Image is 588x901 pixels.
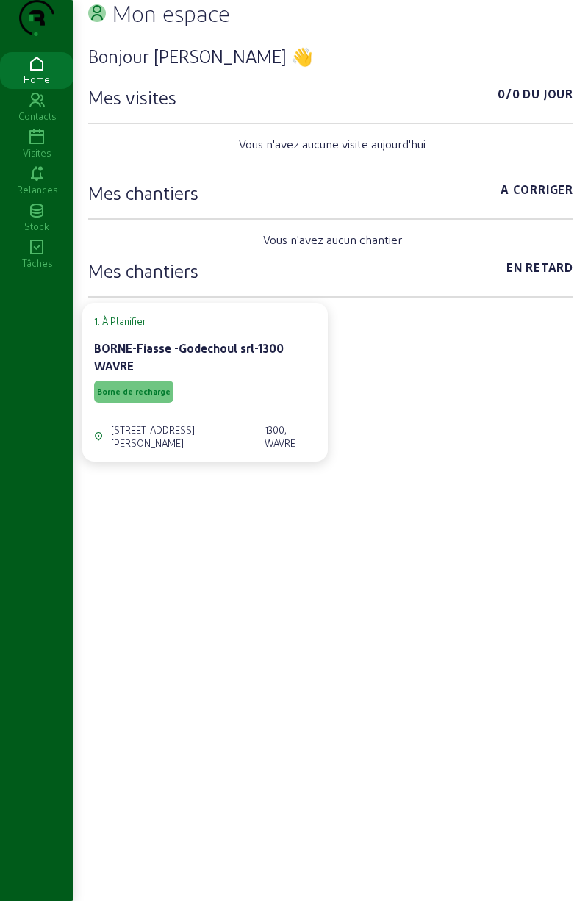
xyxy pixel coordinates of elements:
div: [STREET_ADDRESS][PERSON_NAME] [111,423,257,450]
cam-card-title: BORNE-Fiasse -Godechoul srl-1300 WAVRE [94,341,284,373]
cam-card-tag: 1. À Planifier [94,315,316,328]
h3: Mes chantiers [88,181,198,204]
span: Vous n'avez aucune visite aujourd'hui [239,135,426,153]
span: Du jour [523,85,573,109]
h3: Mes chantiers [88,259,198,282]
span: En retard [506,259,573,282]
span: 0/0 [498,85,520,109]
span: A corriger [501,181,573,204]
span: Vous n'avez aucun chantier [263,231,402,248]
h3: Bonjour [PERSON_NAME] 👋 [88,44,573,68]
span: Borne de recharge [97,387,171,397]
h3: Mes visites [88,85,176,109]
div: 1300, WAVRE [265,423,316,450]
